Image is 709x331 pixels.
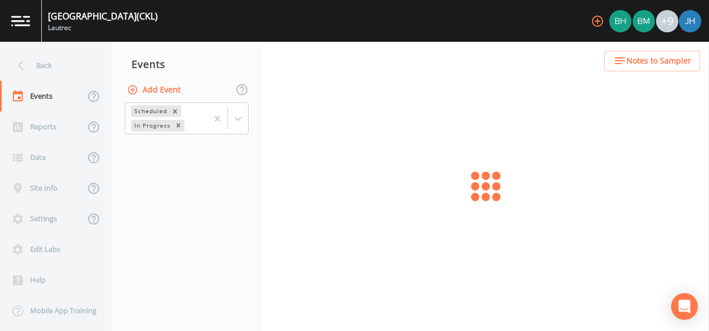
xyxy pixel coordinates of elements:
[172,120,184,132] div: Remove In Progress
[11,16,30,26] img: logo
[48,9,158,23] div: [GEOGRAPHIC_DATA] (CKL)
[609,10,632,32] img: c62b08bfff9cfec2b7df4e6d8aaf6fcd
[125,80,185,100] button: Add Event
[111,50,262,78] div: Events
[169,105,181,117] div: Remove Scheduled
[679,10,701,32] img: 84dca5caa6e2e8dac459fb12ff18e533
[609,10,632,32] div: Bert hewitt
[633,10,655,32] img: c6f973f345d393da4c168fb0eb4ce6b0
[131,120,172,132] div: In Progress
[131,105,169,117] div: Scheduled
[656,10,678,32] div: +9
[604,51,700,71] button: Notes to Sampler
[627,54,691,68] span: Notes to Sampler
[48,23,158,33] div: Lautrec
[632,10,655,32] div: Brendan Montie
[671,293,698,320] div: Open Intercom Messenger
